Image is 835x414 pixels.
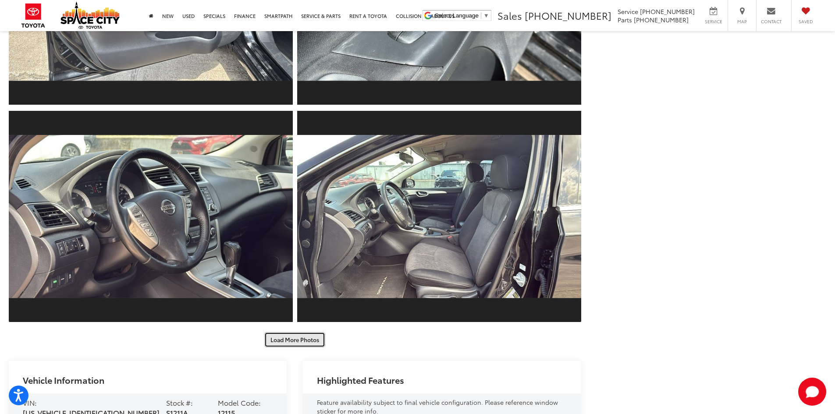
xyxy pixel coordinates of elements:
span: Select Language [435,12,479,19]
span: Map [732,18,752,25]
svg: Start Chat [798,378,826,406]
button: Toggle Chat Window [798,378,826,406]
span: Service [618,7,638,16]
span: [PHONE_NUMBER] [640,7,695,16]
span: Contact [761,18,782,25]
button: Load More Photos [264,332,325,347]
span: VIN: [23,397,37,407]
span: [PHONE_NUMBER] [634,15,689,24]
h2: Vehicle Information [23,375,104,385]
span: Service [704,18,723,25]
img: 2015 Nissan Sentra SV [6,135,296,298]
span: [PHONE_NUMBER] [525,8,611,22]
a: Select Language​ [435,12,489,19]
img: Space City Toyota [60,2,120,29]
h2: Highlighted Features [317,375,404,385]
span: Parts [618,15,632,24]
span: ▼ [483,12,489,19]
img: 2015 Nissan Sentra SV [294,135,584,298]
span: Saved [796,18,815,25]
span: Model Code: [218,397,261,407]
span: Stock #: [166,397,193,407]
a: Expand Photo 10 [9,110,293,323]
span: Sales [497,8,522,22]
a: Expand Photo 11 [297,110,581,323]
span: ​ [481,12,481,19]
